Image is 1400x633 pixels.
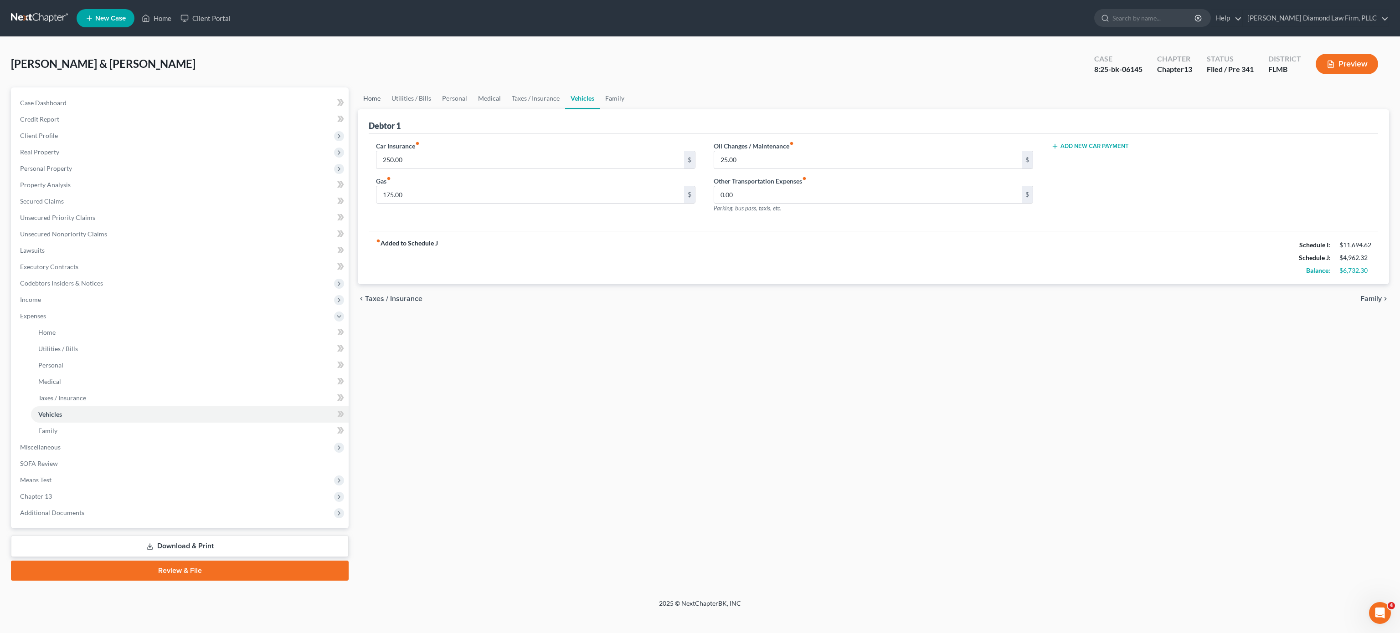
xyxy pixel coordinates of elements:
[38,394,86,402] span: Taxes / Insurance
[13,111,349,128] a: Credit Report
[20,492,52,500] span: Chapter 13
[38,427,57,434] span: Family
[38,410,62,418] span: Vehicles
[1316,54,1378,74] button: Preview
[20,230,107,238] span: Unsecured Nonpriority Claims
[95,15,126,22] span: New Case
[684,151,695,168] div: $
[1112,10,1196,26] input: Search by name...
[31,341,349,357] a: Utilities / Bills
[20,214,95,221] span: Unsecured Priority Claims
[376,141,420,151] label: Car Insurance
[600,87,630,109] a: Family
[1388,602,1395,609] span: 4
[20,181,71,189] span: Property Analysis
[473,87,506,109] a: Medical
[1157,54,1192,64] div: Chapter
[1211,10,1242,26] a: Help
[11,57,196,70] span: [PERSON_NAME] & [PERSON_NAME]
[376,239,381,243] i: fiber_manual_record
[20,263,78,271] span: Executory Contracts
[1207,64,1254,75] div: Filed / Pre 341
[369,120,401,131] div: Debtor 1
[31,406,349,423] a: Vehicles
[38,361,63,369] span: Personal
[437,87,473,109] a: Personal
[714,141,794,151] label: Oil Changes / Maintenance
[20,459,58,467] span: SOFA Review
[1339,240,1371,250] div: $11,694.62
[13,209,349,226] a: Unsecured Priority Claims
[20,246,45,254] span: Lawsuits
[20,296,41,303] span: Income
[1051,143,1129,150] button: Add New Car Payment
[1243,10,1389,26] a: [PERSON_NAME] Diamond Law Firm, PLLC
[714,176,807,186] label: Other Transportation Expenses
[1094,64,1143,75] div: 8:25-bk-06145
[11,536,349,557] a: Download & Print
[13,242,349,259] a: Lawsuits
[365,295,422,302] span: Taxes / Insurance
[1207,54,1254,64] div: Status
[20,476,51,484] span: Means Test
[789,141,794,146] i: fiber_manual_record
[31,373,349,390] a: Medical
[358,295,365,302] i: chevron_left
[20,164,72,172] span: Personal Property
[1268,54,1301,64] div: District
[31,324,349,341] a: Home
[13,193,349,209] a: Secured Claims
[1306,266,1330,274] strong: Balance:
[1339,253,1371,262] div: $4,962.32
[1360,295,1382,302] span: Family
[13,259,349,275] a: Executory Contracts
[376,176,391,186] label: Gas
[415,141,420,146] i: fiber_manual_record
[802,176,807,181] i: fiber_manual_record
[13,95,349,111] a: Case Dashboard
[1184,65,1192,73] span: 13
[1268,64,1301,75] div: FLMB
[376,239,438,277] strong: Added to Schedule J
[20,443,61,451] span: Miscellaneous
[31,390,349,406] a: Taxes / Insurance
[714,204,782,212] span: Parking, bus pass, taxis, etc.
[386,176,391,181] i: fiber_manual_record
[38,345,78,352] span: Utilities / Bills
[13,455,349,472] a: SOFA Review
[358,295,422,302] button: chevron_left Taxes / Insurance
[20,132,58,139] span: Client Profile
[1360,295,1389,302] button: Family chevron_right
[137,10,176,26] a: Home
[684,186,695,204] div: $
[20,115,59,123] span: Credit Report
[20,148,59,156] span: Real Property
[20,99,67,107] span: Case Dashboard
[176,10,235,26] a: Client Portal
[440,599,960,615] div: 2025 © NextChapterBK, INC
[1382,295,1389,302] i: chevron_right
[38,378,61,385] span: Medical
[20,197,64,205] span: Secured Claims
[13,177,349,193] a: Property Analysis
[1022,151,1033,168] div: $
[376,186,684,204] input: --
[358,87,386,109] a: Home
[11,561,349,581] a: Review & File
[13,226,349,242] a: Unsecured Nonpriority Claims
[1339,266,1371,275] div: $6,732.30
[38,328,56,336] span: Home
[1369,602,1391,624] iframe: Intercom live chat
[1299,254,1331,261] strong: Schedule J:
[20,509,84,516] span: Additional Documents
[386,87,437,109] a: Utilities / Bills
[714,186,1022,204] input: --
[1094,54,1143,64] div: Case
[1022,186,1033,204] div: $
[20,312,46,320] span: Expenses
[506,87,565,109] a: Taxes / Insurance
[31,357,349,373] a: Personal
[20,279,103,287] span: Codebtors Insiders & Notices
[1157,64,1192,75] div: Chapter
[714,151,1022,168] input: --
